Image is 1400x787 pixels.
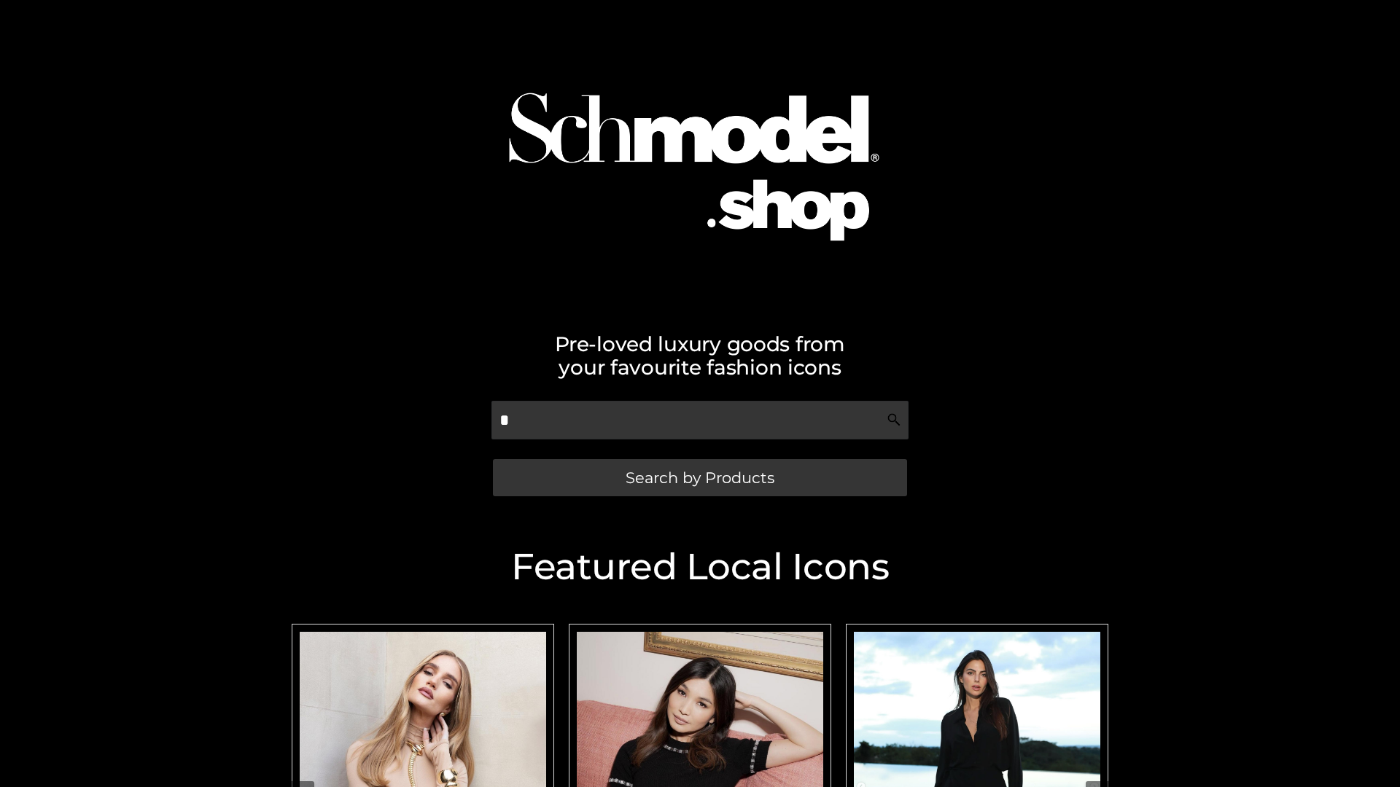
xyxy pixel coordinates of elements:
h2: Pre-loved luxury goods from your favourite fashion icons [284,332,1116,379]
a: Search by Products [493,459,907,496]
span: Search by Products [626,470,774,485]
img: Search Icon [887,412,901,427]
h2: Featured Local Icons​ [284,549,1116,585]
